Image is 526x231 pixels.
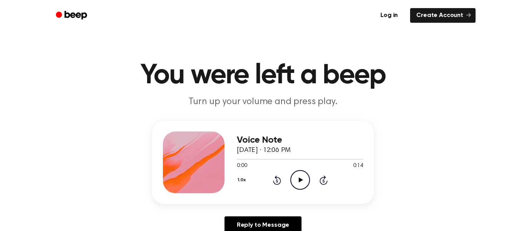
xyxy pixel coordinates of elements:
span: 0:00 [237,162,247,170]
h1: You were left a beep [66,62,460,89]
a: Create Account [410,8,476,23]
p: Turn up your volume and press play. [115,96,411,108]
span: 0:14 [353,162,363,170]
a: Log in [373,7,405,24]
h3: Voice Note [237,135,363,145]
span: [DATE] · 12:06 PM [237,147,291,154]
a: Beep [50,8,94,23]
button: 1.0x [237,174,248,187]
